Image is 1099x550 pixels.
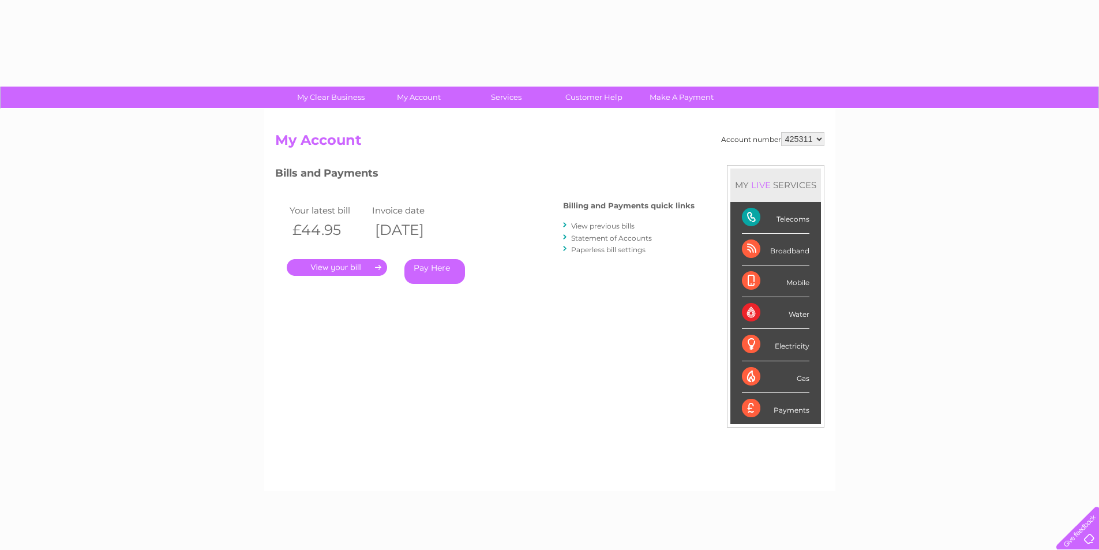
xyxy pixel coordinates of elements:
div: MY SERVICES [730,169,821,201]
h2: My Account [275,132,824,154]
a: . [287,259,387,276]
a: My Clear Business [283,87,378,108]
a: Customer Help [546,87,642,108]
div: Payments [742,393,809,424]
td: Your latest bill [287,203,370,218]
div: Water [742,297,809,329]
th: [DATE] [369,218,452,242]
div: Broadband [742,234,809,265]
a: Services [459,87,554,108]
a: Statement of Accounts [571,234,652,242]
a: Paperless bill settings [571,245,646,254]
a: Pay Here [404,259,465,284]
a: Make A Payment [634,87,729,108]
div: Account number [721,132,824,146]
div: LIVE [749,179,773,190]
div: Electricity [742,329,809,361]
div: Telecoms [742,202,809,234]
th: £44.95 [287,218,370,242]
div: Mobile [742,265,809,297]
h4: Billing and Payments quick links [563,201,695,210]
h3: Bills and Payments [275,165,695,185]
a: View previous bills [571,222,635,230]
a: My Account [371,87,466,108]
div: Gas [742,361,809,393]
td: Invoice date [369,203,452,218]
